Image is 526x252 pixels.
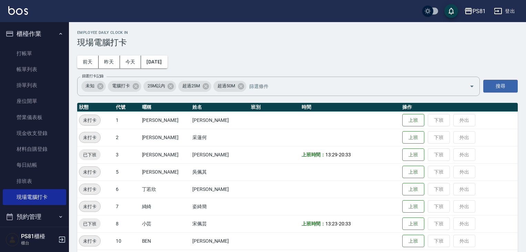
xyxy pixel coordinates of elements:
[77,56,99,68] button: 前天
[79,203,100,210] span: 未打卡
[141,56,167,68] button: [DATE]
[21,240,56,246] p: 櫃台
[3,226,66,244] button: 報表及分析
[3,93,66,109] a: 座位開單
[191,232,249,250] td: [PERSON_NAME]
[3,157,66,173] a: 每日結帳
[3,173,66,189] a: 排班表
[108,81,141,92] div: 電腦打卡
[3,208,66,226] button: 預約管理
[191,103,249,112] th: 姓名
[140,129,191,146] td: [PERSON_NAME]
[114,129,140,146] td: 2
[191,215,249,232] td: 宋佩芸
[81,83,99,89] span: 未知
[81,81,106,92] div: 未知
[79,117,100,124] span: 未打卡
[402,217,424,230] button: 上班
[114,181,140,198] td: 6
[140,215,191,232] td: 小芸
[77,30,518,35] h2: Employee Daily Clock In
[79,186,100,193] span: 未打卡
[120,56,141,68] button: 今天
[444,4,458,18] button: save
[3,109,66,125] a: 營業儀表板
[77,103,114,112] th: 狀態
[401,103,518,112] th: 操作
[6,233,19,246] img: Person
[143,83,169,89] span: 25M以內
[302,152,326,157] b: 上班時間：
[249,103,300,112] th: 班別
[114,215,140,232] td: 8
[402,200,424,213] button: 上班
[99,56,120,68] button: 昨天
[140,232,191,250] td: BEN
[191,198,249,215] td: 姿綺簡
[82,74,104,79] label: 篩選打卡記錄
[483,80,518,93] button: 搜尋
[79,168,100,176] span: 未打卡
[191,181,249,198] td: [PERSON_NAME]
[339,152,351,157] span: 20:33
[213,83,239,89] span: 超過50M
[473,7,486,16] div: PS81
[300,146,401,163] td: -
[300,103,401,112] th: 時間
[402,183,424,196] button: 上班
[143,81,176,92] div: 25M以內
[140,198,191,215] td: 綺綺
[79,220,101,227] span: 已下班
[3,125,66,141] a: 現金收支登錄
[3,189,66,205] a: 現場電腦打卡
[178,81,211,92] div: 超過25M
[3,46,66,61] a: 打帳單
[191,163,249,181] td: 吳佩其
[325,152,337,157] span: 13:29
[466,81,477,92] button: Open
[325,221,337,226] span: 13:23
[79,238,100,245] span: 未打卡
[491,5,518,18] button: 登出
[3,141,66,157] a: 材料自購登錄
[302,221,326,226] b: 上班時間：
[114,198,140,215] td: 7
[140,163,191,181] td: [PERSON_NAME]
[3,77,66,93] a: 掛單列表
[114,112,140,129] td: 1
[77,38,518,47] h3: 現場電腦打卡
[402,166,424,178] button: 上班
[140,103,191,112] th: 暱稱
[191,146,249,163] td: [PERSON_NAME]
[178,83,204,89] span: 超過25M
[402,148,424,161] button: 上班
[247,80,457,92] input: 篩選條件
[402,235,424,248] button: 上班
[191,129,249,146] td: 采蓮何
[140,146,191,163] td: [PERSON_NAME]
[114,232,140,250] td: 10
[402,114,424,127] button: 上班
[140,181,191,198] td: 丁若欣
[3,25,66,43] button: 櫃檯作業
[140,112,191,129] td: [PERSON_NAME]
[402,131,424,144] button: 上班
[114,103,140,112] th: 代號
[79,134,100,141] span: 未打卡
[79,151,101,158] span: 已下班
[300,215,401,232] td: -
[21,233,56,240] h5: PS81櫃檯
[114,163,140,181] td: 5
[108,83,134,89] span: 電腦打卡
[3,61,66,77] a: 帳單列表
[191,112,249,129] td: [PERSON_NAME]
[114,146,140,163] td: 3
[213,81,246,92] div: 超過50M
[8,6,28,15] img: Logo
[339,221,351,226] span: 20:33
[462,4,488,18] button: PS81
